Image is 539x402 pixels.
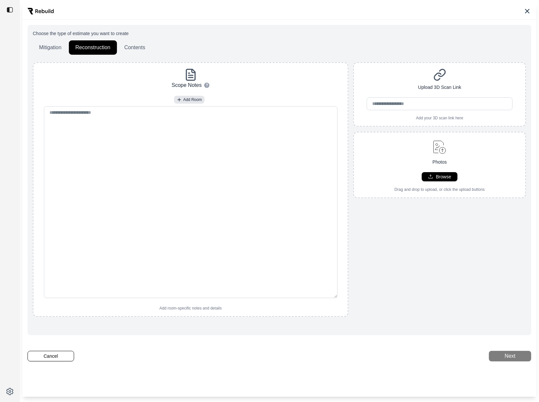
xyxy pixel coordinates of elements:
[422,172,457,181] button: Browse
[183,97,202,102] span: Add Room
[172,81,202,89] p: Scope Notes
[433,159,447,166] p: Photos
[7,7,13,13] img: toggle sidebar
[430,138,449,156] img: upload-image.svg
[33,30,526,37] p: Choose the type of estimate you want to create
[160,306,222,311] p: Add room-specific notes and details
[28,351,74,361] button: Cancel
[118,41,151,54] button: Contents
[395,187,485,192] p: Drag and drop to upload, or click the upload buttons
[28,8,54,14] img: Rebuild
[174,96,204,104] button: Add Room
[416,115,463,121] p: Add your 3D scan link here
[206,83,208,88] span: ?
[33,41,68,54] button: Mitigation
[418,84,461,91] p: Upload 3D Scan Link
[436,173,451,180] p: Browse
[69,41,117,54] button: Reconstruction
